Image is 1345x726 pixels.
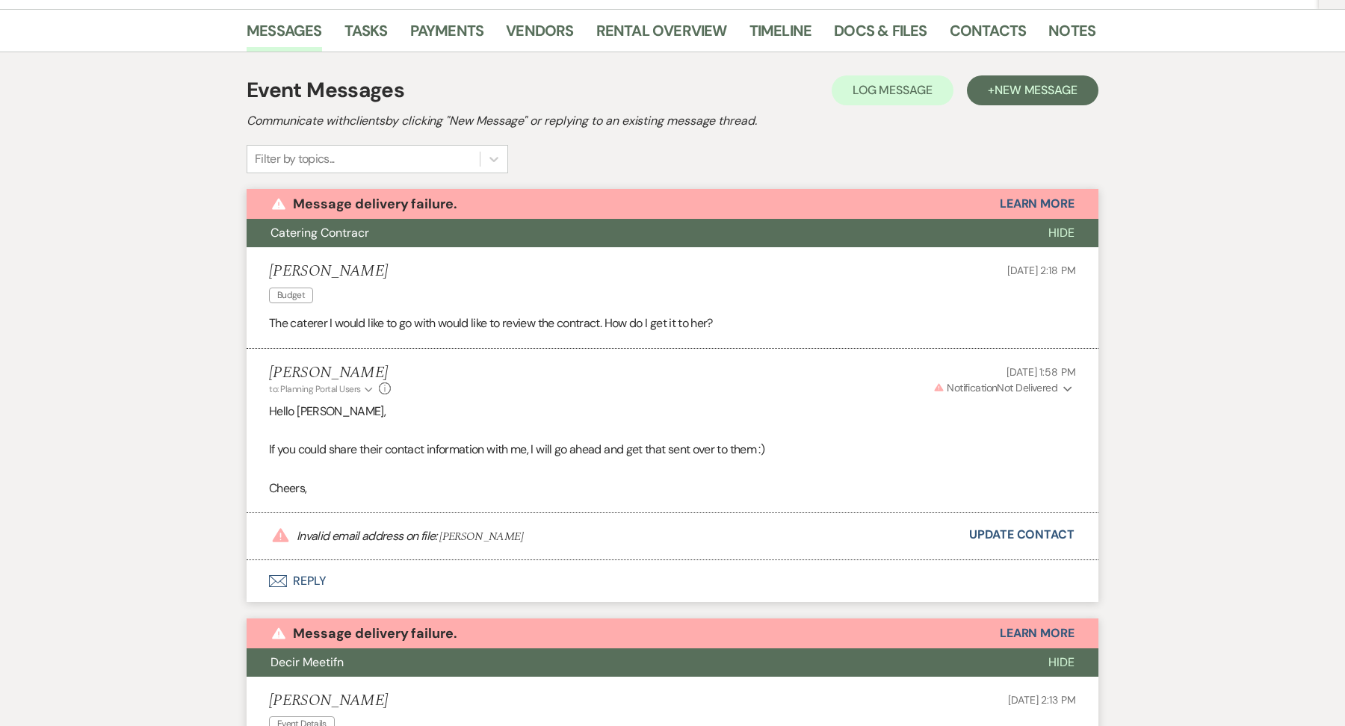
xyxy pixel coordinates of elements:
a: Contacts [950,19,1027,52]
span: to: Planning Portal Users [269,383,361,395]
button: Log Message [832,75,953,105]
span: Not Delivered [933,381,1057,394]
div: Filter by topics... [255,150,335,168]
h5: [PERSON_NAME] [269,692,388,710]
span: Budget [269,288,313,303]
a: Rental Overview [596,19,727,52]
span: [DATE] 2:18 PM [1007,264,1076,277]
span: Decir Meetifn [270,654,344,670]
h2: Communicate with clients by clicking "New Message" or replying to an existing message thread. [247,112,1098,130]
span: Notification [947,381,997,394]
button: Learn More [1000,627,1075,639]
span: Log Message [853,82,933,98]
button: +New Message [967,75,1098,105]
p: If you could share their contact information with me, I will go ahead and get that sent over to t... [269,440,1076,459]
button: Catering Contracr [247,219,1024,247]
a: Notes [1048,19,1095,52]
span: New Message [995,82,1077,98]
button: NotificationNot Delivered [931,380,1076,396]
span: [PERSON_NAME] [439,527,523,545]
span: Hide [1048,225,1075,241]
span: Catering Contracr [270,225,369,241]
h1: Event Messages [247,75,404,106]
a: Update Contact [969,525,1075,544]
h5: [PERSON_NAME] [269,262,388,281]
p: Message delivery failure. [293,622,457,645]
a: Timeline [749,19,812,52]
span: [DATE] 1:58 PM [1007,365,1076,379]
button: Reply [247,560,1098,602]
button: Decir Meetifn [247,648,1024,677]
a: Messages [247,19,322,52]
a: Tasks [344,19,388,52]
p: The caterer I would like to go with would like to review the contract. How do I get it to her? [269,314,1076,333]
button: Hide [1024,219,1098,247]
a: Payments [410,19,484,52]
p: Cheers, [269,479,1076,498]
p: Message delivery failure. [293,193,457,215]
p: Invalid email address on file: [297,527,523,545]
a: Docs & Files [834,19,927,52]
button: Hide [1024,648,1098,677]
a: Vendors [506,19,573,52]
span: [DATE] 2:13 PM [1008,693,1076,707]
button: Learn More [1000,198,1075,210]
p: Hello [PERSON_NAME], [269,402,1076,421]
button: to: Planning Portal Users [269,382,375,396]
span: Hide [1048,654,1075,670]
h5: [PERSON_NAME] [269,364,391,382]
